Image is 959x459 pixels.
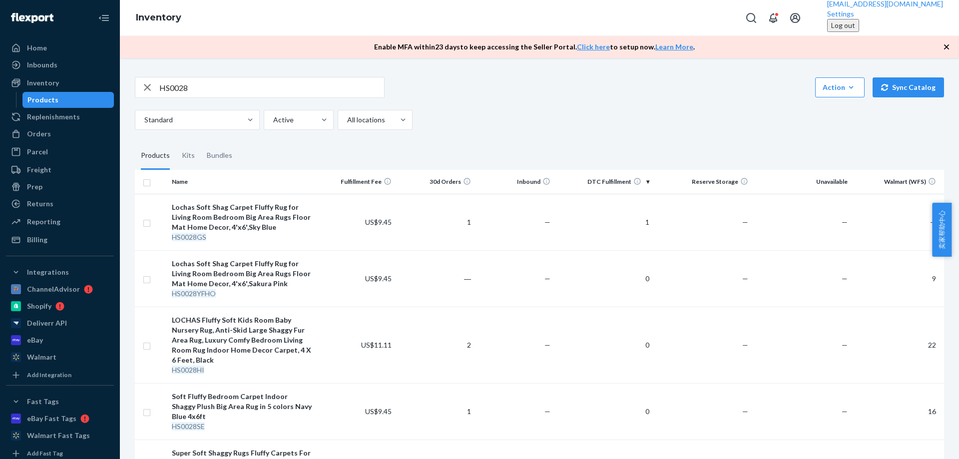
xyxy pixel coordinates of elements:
td: 16 [852,383,944,440]
a: Parcel [6,144,114,160]
div: Prep [27,182,42,192]
div: Add Fast Tag [27,449,63,458]
th: DTC Fulfillment [554,170,653,194]
em: HS0028SE [172,422,205,431]
div: Kits [182,142,195,170]
span: — [842,218,848,226]
div: Products [27,95,58,105]
th: Unavailable [752,170,851,194]
span: US$9.45 [365,218,392,226]
td: 0 [554,250,653,307]
div: Home [27,43,47,53]
div: Shopify [27,301,51,311]
a: Deliverr API [6,315,114,331]
th: 30d Orders [396,170,475,194]
button: Open Search Box [741,8,761,28]
span: — [544,341,550,349]
div: Integrations [27,267,69,277]
th: Fulfillment Fee [317,170,396,194]
th: Walmart (WFS) [852,170,944,194]
div: Inbounds [27,60,57,70]
div: Orders [27,129,51,139]
div: Add Integration [27,371,71,379]
div: Walmart [27,352,56,362]
a: eBay Fast Tags [6,411,114,427]
a: ChannelAdvisor [6,281,114,297]
span: — [742,218,748,226]
td: 1 [396,383,475,440]
div: Walmart Fast Tags [27,431,90,441]
button: 卖家帮助中心 [932,203,952,257]
a: Add Integration [6,369,114,381]
th: Inbound [475,170,554,194]
a: Returns [6,196,114,212]
div: Lochas Soft Shag Carpet Fluffy Rug for Living Room Bedroom Big Area Rugs Floor Mat Home Decor, 4'... [172,259,313,289]
em: HS0028YFHO [172,289,216,298]
input: Standard [143,115,144,125]
a: Settings [827,9,943,19]
button: Open notifications [763,8,783,28]
em: HS0028GS [172,233,206,241]
td: ― [396,250,475,307]
div: Freight [27,165,51,175]
div: Lochas Soft Shag Carpet Fluffy Rug for Living Room Bedroom Big Area Rugs Floor Mat Home Decor, 4'... [172,202,313,232]
a: Orders [6,126,114,142]
div: Returns [27,199,53,209]
a: Shopify [6,298,114,314]
span: — [842,341,848,349]
a: Prep [6,179,114,195]
td: 0 [554,307,653,383]
span: US$9.45 [365,407,392,416]
span: — [544,407,550,416]
td: 1 [396,194,475,250]
span: — [544,218,550,226]
span: — [742,341,748,349]
th: Name [168,170,317,194]
div: Log out [831,20,855,30]
input: All locations [346,115,347,125]
a: Freight [6,162,114,178]
span: — [544,274,550,283]
span: — [842,407,848,416]
a: Learn More [655,42,693,51]
div: Fast Tags [27,397,59,407]
span: — [930,218,936,226]
input: Search inventory by name or sku [159,77,384,97]
a: Inbounds [6,57,114,73]
img: Flexport logo [11,13,53,23]
span: — [842,274,848,283]
div: Deliverr API [27,318,67,328]
td: 0 [554,383,653,440]
span: US$11.11 [361,341,392,349]
div: Parcel [27,147,48,157]
button: Integrations [6,264,114,280]
p: Enable MFA within 23 days to keep accessing the Seller Portal. to setup now. . [374,42,695,52]
ol: breadcrumbs [128,3,189,32]
em: HS0028HI [172,366,204,374]
span: US$9.45 [365,274,392,283]
button: Fast Tags [6,394,114,410]
div: Soft Fluffy Bedroom Carpet Indoor Shaggy Plush Big Area Rug in 5 colors Navy Blue 4x6ft [172,392,313,422]
td: 2 [396,307,475,383]
a: Reporting [6,214,114,230]
button: Open account menu [785,8,805,28]
a: Replenishments [6,109,114,125]
a: Inventory [6,75,114,91]
button: Sync Catalog [873,77,944,97]
th: Reserve Storage [653,170,752,194]
a: Billing [6,232,114,248]
a: eBay [6,332,114,348]
a: Walmart [6,349,114,365]
span: — [742,407,748,416]
button: Log out [827,19,859,32]
div: Action [823,82,857,92]
input: Active [272,115,273,125]
div: Products [141,142,170,170]
td: 1 [554,194,653,250]
a: Products [22,92,114,108]
div: eBay Fast Tags [27,414,76,424]
div: Bundles [207,142,232,170]
span: — [742,274,748,283]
